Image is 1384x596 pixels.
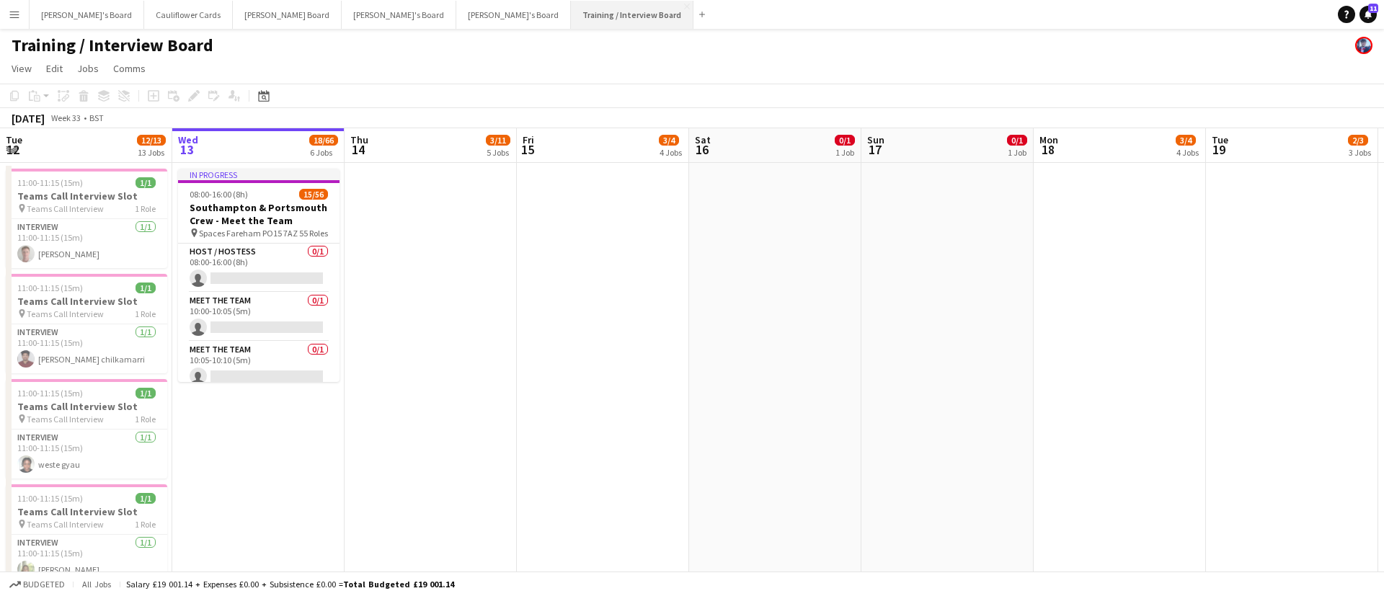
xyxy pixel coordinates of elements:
[6,430,167,479] app-card-role: Interview1/111:00-11:15 (15m)weste gyau
[137,135,166,146] span: 12/13
[343,579,454,590] span: Total Budgeted £19 001.14
[342,1,456,29] button: [PERSON_NAME]'s Board
[126,579,454,590] div: Salary £19 001.14 + Expenses £0.00 + Subsistence £0.00 =
[23,579,65,590] span: Budgeted
[1368,4,1378,13] span: 11
[660,147,682,158] div: 4 Jobs
[12,35,213,56] h1: Training / Interview Board
[6,219,167,268] app-card-role: Interview1/111:00-11:15 (15m)[PERSON_NAME]
[1007,135,1027,146] span: 0/1
[135,414,156,424] span: 1 Role
[178,201,340,227] h3: Southampton & Portsmouth Crew - Meet the Team
[6,535,167,584] app-card-role: Interview1/111:00-11:15 (15m)[PERSON_NAME]
[6,400,167,413] h3: Teams Call Interview Slot
[17,177,83,188] span: 11:00-11:15 (15m)
[1037,141,1058,158] span: 18
[1348,135,1368,146] span: 2/3
[350,133,368,146] span: Thu
[6,484,167,584] app-job-card: 11:00-11:15 (15m)1/1Teams Call Interview Slot Teams Call Interview1 RoleInterview1/111:00-11:15 (...
[486,135,510,146] span: 3/11
[865,141,884,158] span: 17
[1176,147,1199,158] div: 4 Jobs
[77,62,99,75] span: Jobs
[6,190,167,203] h3: Teams Call Interview Slot
[233,1,342,29] button: [PERSON_NAME] Board
[1359,6,1377,23] a: 11
[7,577,67,592] button: Budgeted
[27,519,104,530] span: Teams Call Interview
[1212,133,1228,146] span: Tue
[136,493,156,504] span: 1/1
[1176,135,1196,146] span: 3/4
[487,147,510,158] div: 5 Jobs
[299,189,328,200] span: 15/56
[6,133,22,146] span: Tue
[1210,141,1228,158] span: 19
[1039,133,1058,146] span: Mon
[835,147,854,158] div: 1 Job
[6,169,167,268] app-job-card: 11:00-11:15 (15m)1/1Teams Call Interview Slot Teams Call Interview1 RoleInterview1/111:00-11:15 (...
[46,62,63,75] span: Edit
[695,133,711,146] span: Sat
[27,308,104,319] span: Teams Call Interview
[136,388,156,399] span: 1/1
[178,293,340,342] app-card-role: Meet The Team0/110:00-10:05 (5m)
[310,147,337,158] div: 6 Jobs
[1349,147,1371,158] div: 3 Jobs
[1008,147,1026,158] div: 1 Job
[12,62,32,75] span: View
[6,379,167,479] app-job-card: 11:00-11:15 (15m)1/1Teams Call Interview Slot Teams Call Interview1 RoleInterview1/111:00-11:15 (...
[144,1,233,29] button: Cauliflower Cards
[190,189,248,200] span: 08:00-16:00 (8h)
[835,135,855,146] span: 0/1
[6,505,167,518] h3: Teams Call Interview Slot
[135,519,156,530] span: 1 Role
[136,177,156,188] span: 1/1
[17,493,83,504] span: 11:00-11:15 (15m)
[135,203,156,214] span: 1 Role
[6,274,167,373] app-job-card: 11:00-11:15 (15m)1/1Teams Call Interview Slot Teams Call Interview1 RoleInterview1/111:00-11:15 (...
[867,133,884,146] span: Sun
[178,342,340,391] app-card-role: Meet The Team0/110:05-10:10 (5m)
[299,228,328,239] span: 55 Roles
[571,1,693,29] button: Training / Interview Board
[17,283,83,293] span: 11:00-11:15 (15m)
[199,228,298,239] span: Spaces Fareham PO15 7AZ
[138,147,165,158] div: 13 Jobs
[659,135,679,146] span: 3/4
[178,169,340,180] div: In progress
[40,59,68,78] a: Edit
[6,295,167,308] h3: Teams Call Interview Slot
[135,308,156,319] span: 1 Role
[17,388,83,399] span: 11:00-11:15 (15m)
[309,135,338,146] span: 18/66
[178,169,340,382] app-job-card: In progress08:00-16:00 (8h)15/56Southampton & Portsmouth Crew - Meet the Team Spaces Fareham PO15...
[27,414,104,424] span: Teams Call Interview
[136,283,156,293] span: 1/1
[79,579,114,590] span: All jobs
[178,244,340,293] app-card-role: Host / Hostess0/108:00-16:00 (8h)
[523,133,534,146] span: Fri
[27,203,104,214] span: Teams Call Interview
[348,141,368,158] span: 14
[113,62,146,75] span: Comms
[89,112,104,123] div: BST
[520,141,534,158] span: 15
[456,1,571,29] button: [PERSON_NAME]'s Board
[1355,37,1372,54] app-user-avatar: Jamie Anderson-Edward
[48,112,84,123] span: Week 33
[6,59,37,78] a: View
[71,59,105,78] a: Jobs
[12,111,45,125] div: [DATE]
[30,1,144,29] button: [PERSON_NAME]'s Board
[178,133,198,146] span: Wed
[693,141,711,158] span: 16
[176,141,198,158] span: 13
[6,324,167,373] app-card-role: Interview1/111:00-11:15 (15m)[PERSON_NAME] chilkamarri
[107,59,151,78] a: Comms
